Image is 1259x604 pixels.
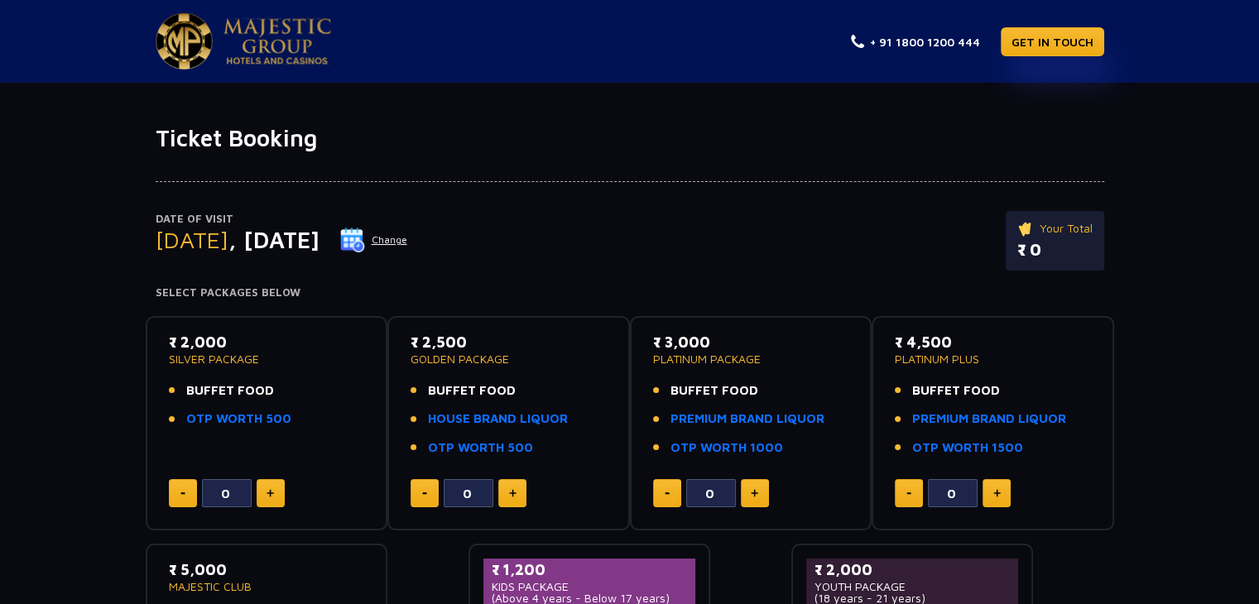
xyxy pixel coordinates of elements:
[169,353,365,365] p: SILVER PACKAGE
[156,211,408,228] p: Date of Visit
[428,381,516,400] span: BUFFET FOOD
[339,227,408,253] button: Change
[670,439,783,458] a: OTP WORTH 1000
[169,331,365,353] p: ₹ 2,000
[156,124,1104,152] h1: Ticket Booking
[492,558,688,581] p: ₹ 1,200
[912,410,1066,429] a: PREMIUM BRAND LIQUOR
[422,492,427,495] img: minus
[851,33,980,50] a: + 91 1800 1200 444
[509,489,517,497] img: plus
[223,18,331,65] img: Majestic Pride
[186,410,291,429] a: OTP WORTH 500
[267,489,274,497] img: plus
[1001,27,1104,56] a: GET IN TOUCH
[156,226,228,253] span: [DATE]
[815,558,1011,581] p: ₹ 2,000
[815,592,1011,604] p: (18 years - 21 years)
[169,581,365,592] p: MAJESTIC CLUB
[653,331,849,353] p: ₹ 3,000
[751,489,758,497] img: plus
[670,410,824,429] a: PREMIUM BRAND LIQUOR
[906,492,911,495] img: minus
[665,492,670,495] img: minus
[815,581,1011,592] p: YOUTH PACKAGE
[428,410,568,429] a: HOUSE BRAND LIQUOR
[912,439,1023,458] a: OTP WORTH 1500
[670,381,758,400] span: BUFFET FOOD
[492,592,688,604] p: (Above 4 years - Below 17 years)
[1017,219,1093,237] p: Your Total
[1017,219,1035,237] img: ticket
[411,331,607,353] p: ₹ 2,500
[895,331,1091,353] p: ₹ 4,500
[993,489,1001,497] img: plus
[912,381,1000,400] span: BUFFET FOOD
[653,353,849,365] p: PLATINUM PACKAGE
[411,353,607,365] p: GOLDEN PACKAGE
[1017,237,1093,262] p: ₹ 0
[428,439,533,458] a: OTP WORTH 500
[169,558,365,581] p: ₹ 5,000
[180,492,185,495] img: minus
[228,226,320,253] span: , [DATE]
[186,381,274,400] span: BUFFET FOOD
[895,353,1091,365] p: PLATINUM PLUS
[156,13,213,70] img: Majestic Pride
[156,286,1104,300] h4: Select Packages Below
[492,581,688,592] p: KIDS PACKAGE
